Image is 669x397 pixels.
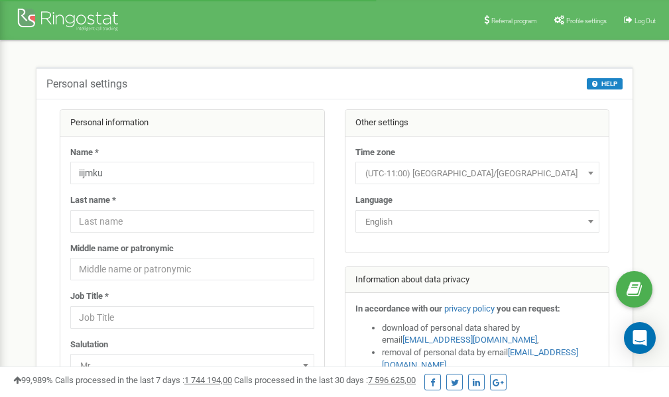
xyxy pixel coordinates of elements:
span: (UTC-11:00) Pacific/Midway [355,162,599,184]
label: Middle name or patronymic [70,243,174,255]
label: Last name * [70,194,116,207]
div: Other settings [345,110,609,137]
input: Middle name or patronymic [70,258,314,280]
div: Information about data privacy [345,267,609,294]
span: Referral program [491,17,537,25]
span: Mr. [75,357,310,375]
span: (UTC-11:00) Pacific/Midway [360,164,595,183]
label: Language [355,194,393,207]
div: Open Intercom Messenger [624,322,656,354]
h5: Personal settings [46,78,127,90]
span: English [360,213,595,231]
input: Last name [70,210,314,233]
label: Time zone [355,146,395,159]
span: 99,989% [13,375,53,385]
li: removal of personal data by email , [382,347,599,371]
span: Profile settings [566,17,607,25]
input: Job Title [70,306,314,329]
span: Mr. [70,354,314,376]
input: Name [70,162,314,184]
label: Name * [70,146,99,159]
a: privacy policy [444,304,495,313]
span: Calls processed in the last 7 days : [55,375,232,385]
label: Job Title * [70,290,109,303]
strong: you can request: [497,304,560,313]
a: [EMAIL_ADDRESS][DOMAIN_NAME] [402,335,537,345]
div: Personal information [60,110,324,137]
span: Log Out [635,17,656,25]
li: download of personal data shared by email , [382,322,599,347]
label: Salutation [70,339,108,351]
span: Calls processed in the last 30 days : [234,375,416,385]
u: 7 596 625,00 [368,375,416,385]
span: English [355,210,599,233]
button: HELP [587,78,623,89]
u: 1 744 194,00 [184,375,232,385]
strong: In accordance with our [355,304,442,313]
